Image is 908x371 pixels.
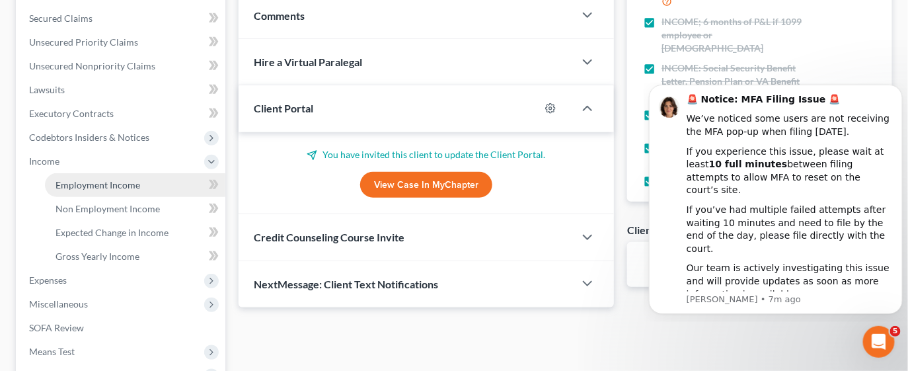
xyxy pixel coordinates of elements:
[29,13,93,24] span: Secured Claims
[29,346,75,357] span: Means Test
[29,108,114,119] span: Executory Contracts
[254,231,405,243] span: Credit Counseling Course Invite
[56,203,160,214] span: Non Employment Income
[56,251,139,262] span: Gross Yearly Income
[19,78,225,102] a: Lawsuits
[29,298,88,309] span: Miscellaneous
[56,179,140,190] span: Employment Income
[45,245,225,268] a: Gross Yearly Income
[29,36,138,48] span: Unsecured Priority Claims
[45,221,225,245] a: Expected Change in Income
[19,54,225,78] a: Unsecured Nonpriority Claims
[29,155,59,167] span: Income
[19,30,225,54] a: Unsecured Priority Claims
[638,253,882,266] p: No client documents yet.
[29,60,155,71] span: Unsecured Nonpriority Claims
[29,322,84,333] span: SOFA Review
[360,172,492,198] a: View Case in MyChapter
[644,83,908,322] iframe: Intercom notifications message
[863,326,895,358] iframe: Intercom live chat
[29,84,65,95] span: Lawsuits
[890,326,901,337] span: 5
[254,148,599,161] p: You have invited this client to update the Client Portal.
[254,278,439,290] span: NextMessage: Client Text Notifications
[19,102,225,126] a: Executory Contracts
[19,7,225,30] a: Secured Claims
[19,316,225,340] a: SOFA Review
[29,132,149,143] span: Codebtors Insiders & Notices
[254,56,363,68] span: Hire a Virtual Paralegal
[254,9,305,22] span: Comments
[662,62,814,101] span: INCOME: Social Security Benefit Letter, Pension Plan or VA Benefit Letters
[662,15,814,55] span: INCOME; 6 months of P&L if 1099 employee or [DEMOGRAPHIC_DATA]
[56,227,169,238] span: Expected Change in Income
[45,197,225,221] a: Non Employment Income
[254,102,314,114] span: Client Portal
[45,173,225,197] a: Employment Income
[29,274,67,286] span: Expenses
[627,223,712,237] div: Client Documents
